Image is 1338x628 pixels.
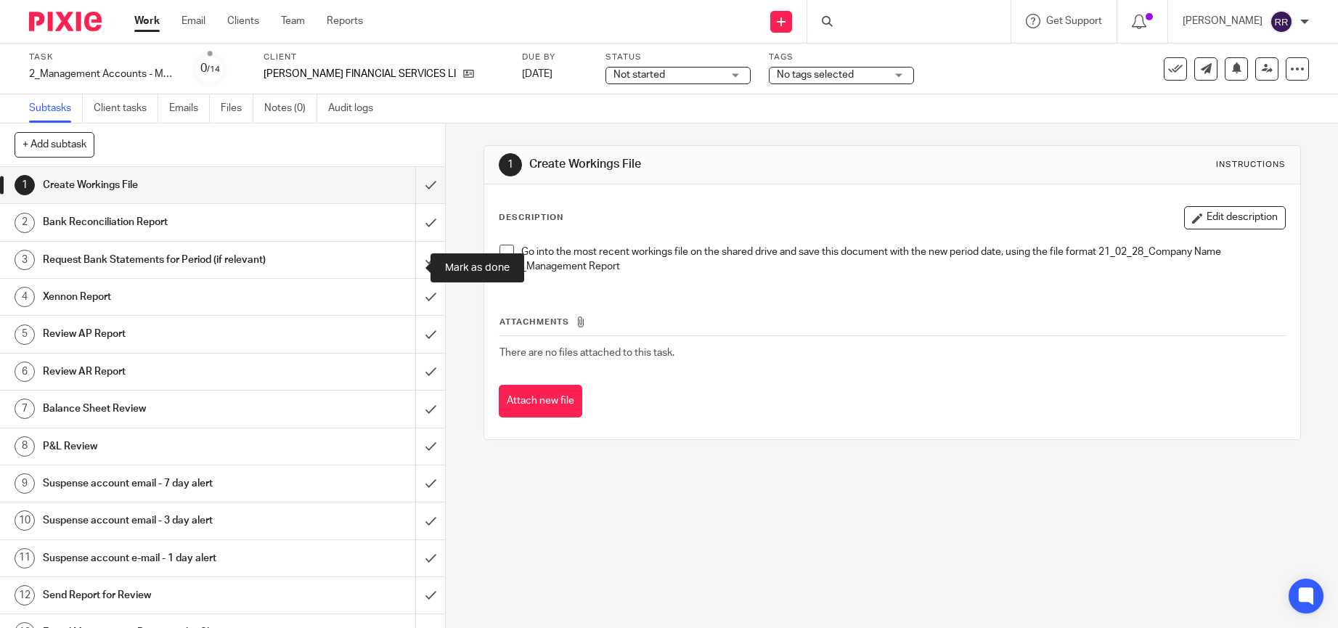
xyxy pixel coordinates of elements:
small: /14 [207,65,220,73]
div: 10 [15,510,35,531]
h1: Xennon Report [43,286,282,308]
span: No tags selected [777,70,854,80]
a: Client tasks [94,94,158,123]
span: Attachments [499,318,569,326]
a: Team [281,14,305,28]
h1: P&L Review [43,436,282,457]
h1: Create Workings File [43,174,282,196]
button: Edit description [1184,206,1286,229]
h1: Suspense account e-mail - 1 day alert [43,547,282,569]
div: 1 [15,175,35,195]
div: 9 [15,473,35,494]
h1: Review AR Report [43,361,282,383]
div: 3 [15,250,35,270]
h1: Suspense account email - 7 day alert [43,473,282,494]
span: Get Support [1046,16,1102,26]
div: 4 [15,287,35,307]
a: Subtasks [29,94,83,123]
div: 7 [15,399,35,419]
h1: Review AP Report [43,323,282,345]
label: Due by [522,52,587,63]
div: 2 [15,213,35,233]
button: Attach new file [499,385,582,417]
label: Tags [769,52,914,63]
p: [PERSON_NAME] [1183,14,1262,28]
div: 8 [15,436,35,457]
a: Notes (0) [264,94,317,123]
p: Go into the most recent workings file on the shared drive and save this document with the new per... [521,245,1285,274]
div: 12 [15,585,35,605]
h1: Balance Sheet Review [43,398,282,420]
a: Emails [169,94,210,123]
a: Clients [227,14,259,28]
label: Client [264,52,504,63]
img: Pixie [29,12,102,31]
a: Files [221,94,253,123]
h1: Suspense account email - 3 day alert [43,510,282,531]
div: 1 [499,153,522,176]
button: + Add subtask [15,132,94,157]
div: 2_Management Accounts - Monthly - NEW [29,67,174,81]
label: Task [29,52,174,63]
a: Work [134,14,160,28]
p: Description [499,212,563,224]
h1: Create Workings File [529,157,923,172]
div: 5 [15,325,35,345]
span: There are no files attached to this task. [499,348,674,358]
h1: Send Report for Review [43,584,282,606]
h1: Bank Reconciliation Report [43,211,282,233]
span: [DATE] [522,69,552,79]
h1: Request Bank Statements for Period (if relevant) [43,249,282,271]
label: Status [605,52,751,63]
div: 6 [15,362,35,382]
div: 0 [200,60,220,77]
span: Not started [613,70,665,80]
p: [PERSON_NAME] FINANCIAL SERVICES LIMITED [264,67,456,81]
a: Reports [327,14,363,28]
a: Email [181,14,205,28]
img: svg%3E [1270,10,1293,33]
a: Audit logs [328,94,384,123]
div: 11 [15,548,35,568]
div: Instructions [1216,159,1286,171]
